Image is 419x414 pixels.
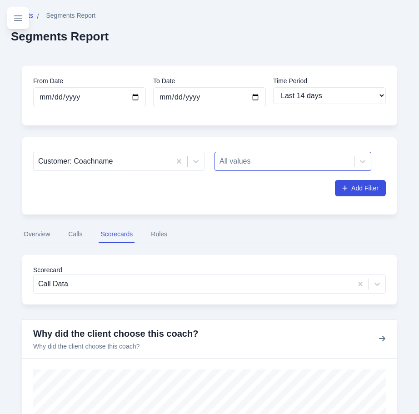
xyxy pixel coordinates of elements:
label: From Date [33,76,146,85]
label: Time Period [273,76,386,85]
label: To Date [153,76,266,85]
label: Scorecard [33,265,386,274]
button: View details [379,334,386,344]
button: Overview [22,226,52,243]
p: Why did the client choose this coach? [33,342,198,351]
button: Calls [66,226,84,243]
span: / [37,11,39,22]
span: Segments Report [46,11,95,20]
button: Add Filter [335,180,386,196]
a: Why did the client choose this coach? [33,329,198,339]
h2: Segments Report [11,30,109,43]
button: Toggle sidebar [7,7,29,29]
button: Scorecards [99,226,135,243]
button: Rules [149,226,169,243]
